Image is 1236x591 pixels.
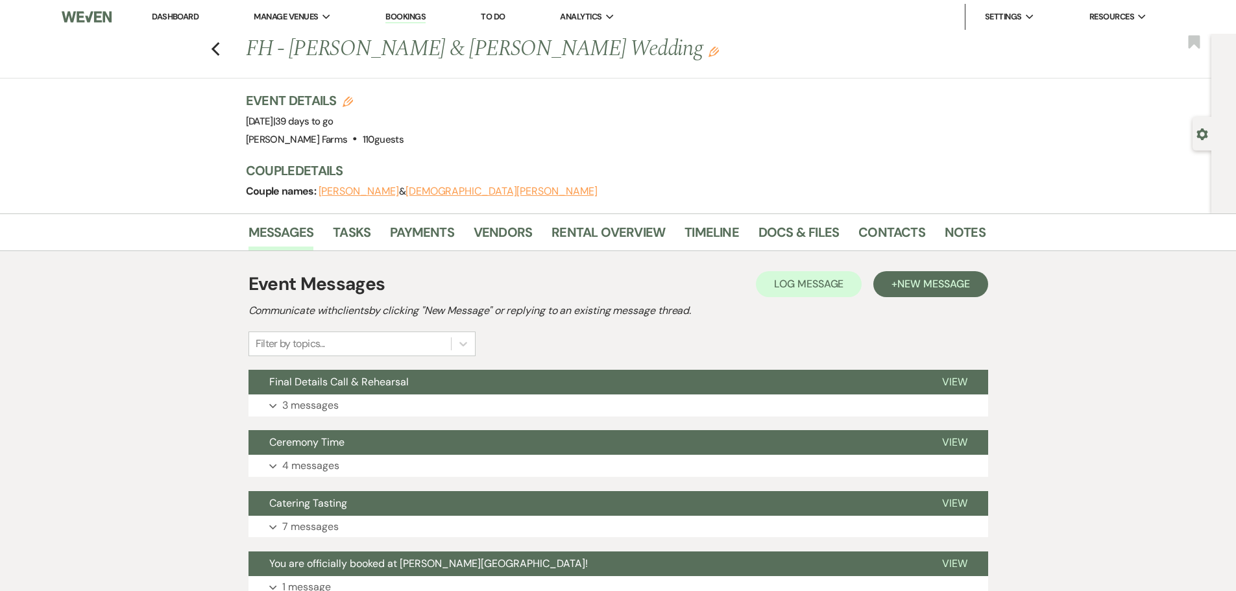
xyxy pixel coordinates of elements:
span: Settings [985,10,1022,23]
button: [PERSON_NAME] [319,186,399,197]
span: [DATE] [246,115,333,128]
button: [DEMOGRAPHIC_DATA][PERSON_NAME] [406,186,598,197]
span: View [942,375,967,389]
span: View [942,557,967,570]
span: Manage Venues [254,10,318,23]
button: Catering Tasting [248,491,921,516]
p: 3 messages [282,397,339,414]
span: View [942,496,967,510]
h1: FH - [PERSON_NAME] & [PERSON_NAME] Wedding [246,34,827,65]
span: Catering Tasting [269,496,347,510]
button: Log Message [756,271,862,297]
button: 7 messages [248,516,988,538]
button: View [921,430,988,455]
span: Couple names: [246,184,319,198]
a: Docs & Files [758,222,839,250]
span: You are officially booked at [PERSON_NAME][GEOGRAPHIC_DATA]! [269,557,588,570]
span: Final Details Call & Rehearsal [269,375,409,389]
button: Ceremony Time [248,430,921,455]
p: 4 messages [282,457,339,474]
span: & [319,185,598,198]
a: Vendors [474,222,532,250]
a: Bookings [385,11,426,23]
button: +New Message [873,271,988,297]
button: 3 messages [248,394,988,416]
h2: Communicate with clients by clicking "New Message" or replying to an existing message thread. [248,303,988,319]
span: Resources [1089,10,1134,23]
span: 110 guests [363,133,404,146]
img: Weven Logo [62,3,111,30]
button: Final Details Call & Rehearsal [248,370,921,394]
span: [PERSON_NAME] Farms [246,133,348,146]
button: 4 messages [248,455,988,477]
span: View [942,435,967,449]
span: Log Message [774,277,843,291]
a: Contacts [858,222,925,250]
a: Timeline [685,222,739,250]
a: Rental Overview [551,222,665,250]
span: Analytics [560,10,601,23]
span: Ceremony Time [269,435,345,449]
span: | [273,115,333,128]
button: Open lead details [1196,127,1208,139]
button: Edit [709,45,719,57]
a: Payments [390,222,454,250]
button: You are officially booked at [PERSON_NAME][GEOGRAPHIC_DATA]! [248,551,921,576]
a: Messages [248,222,314,250]
a: Tasks [333,222,370,250]
h3: Event Details [246,91,404,110]
div: Filter by topics... [256,336,325,352]
a: To Do [481,11,505,22]
button: View [921,370,988,394]
h1: Event Messages [248,271,385,298]
span: New Message [897,277,969,291]
a: Dashboard [152,11,199,22]
h3: Couple Details [246,162,973,180]
span: 39 days to go [275,115,333,128]
button: View [921,551,988,576]
p: 7 messages [282,518,339,535]
button: View [921,491,988,516]
a: Notes [945,222,986,250]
